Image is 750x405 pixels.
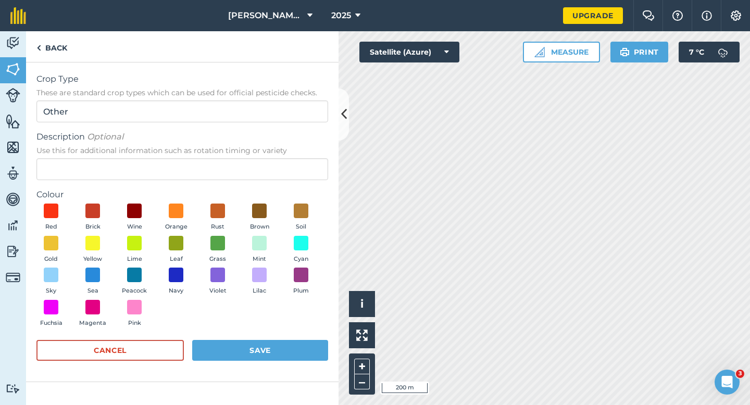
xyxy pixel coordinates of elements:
[286,268,316,296] button: Plum
[36,145,328,156] span: Use this for additional information such as rotation timing or variety
[161,204,191,232] button: Orange
[6,192,20,207] img: svg+xml;base64,PD94bWwgdmVyc2lvbj0iMS4wIiBlbmNvZGluZz0idXRmLTgiPz4KPCEtLSBHZW5lcmF0b3I6IEFkb2JlIE...
[127,222,142,232] span: Wine
[36,268,66,296] button: Sky
[349,291,375,317] button: i
[78,268,107,296] button: Sea
[534,47,545,57] img: Ruler icon
[6,113,20,129] img: svg+xml;base64,PHN2ZyB4bWxucz0iaHR0cDovL3d3dy53My5vcmcvMjAwMC9zdmciIHdpZHRoPSI1NiIgaGVpZ2h0PSI2MC...
[44,255,58,264] span: Gold
[286,204,316,232] button: Soil
[165,222,187,232] span: Orange
[170,255,183,264] span: Leaf
[192,340,328,361] button: Save
[331,9,351,22] span: 2025
[6,140,20,155] img: svg+xml;base64,PHN2ZyB4bWxucz0iaHR0cDovL3d3dy53My5vcmcvMjAwMC9zdmciIHdpZHRoPSI1NiIgaGVpZ2h0PSI2MC...
[6,35,20,51] img: svg+xml;base64,PD94bWwgdmVyc2lvbj0iMS4wIiBlbmNvZGluZz0idXRmLTgiPz4KPCEtLSBHZW5lcmF0b3I6IEFkb2JlIE...
[78,236,107,264] button: Yellow
[79,319,106,328] span: Magenta
[36,73,328,85] span: Crop Type
[253,255,266,264] span: Mint
[354,359,370,374] button: +
[46,286,56,296] span: Sky
[293,286,309,296] span: Plum
[610,42,669,62] button: Print
[127,255,142,264] span: Lime
[36,100,328,122] input: Start typing to search for crop type
[10,7,26,24] img: fieldmargin Logo
[209,286,227,296] span: Violet
[203,204,232,232] button: Rust
[83,255,102,264] span: Yellow
[642,10,655,21] img: Two speech bubbles overlapping with the left bubble in the forefront
[87,132,123,142] em: Optional
[245,236,274,264] button: Mint
[36,340,184,361] button: Cancel
[161,236,191,264] button: Leaf
[679,42,740,62] button: 7 °C
[359,42,459,62] button: Satellite (Azure)
[36,236,66,264] button: Gold
[120,236,149,264] button: Lime
[26,31,78,62] a: Back
[36,204,66,232] button: Red
[169,286,183,296] span: Navy
[360,297,364,310] span: i
[78,300,107,328] button: Magenta
[203,236,232,264] button: Grass
[122,286,147,296] span: Peacock
[6,384,20,394] img: svg+xml;base64,PD94bWwgdmVyc2lvbj0iMS4wIiBlbmNvZGluZz0idXRmLTgiPz4KPCEtLSBHZW5lcmF0b3I6IEFkb2JlIE...
[245,204,274,232] button: Brown
[286,236,316,264] button: Cyan
[245,268,274,296] button: Lilac
[36,188,328,201] label: Colour
[120,204,149,232] button: Wine
[730,10,742,21] img: A cog icon
[6,88,20,103] img: svg+xml;base64,PD94bWwgdmVyc2lvbj0iMS4wIiBlbmNvZGluZz0idXRmLTgiPz4KPCEtLSBHZW5lcmF0b3I6IEFkb2JlIE...
[85,222,101,232] span: Brick
[87,286,98,296] span: Sea
[128,319,141,328] span: Pink
[36,131,328,143] span: Description
[253,286,266,296] span: Lilac
[78,204,107,232] button: Brick
[6,218,20,233] img: svg+xml;base64,PD94bWwgdmVyc2lvbj0iMS4wIiBlbmNvZGluZz0idXRmLTgiPz4KPCEtLSBHZW5lcmF0b3I6IEFkb2JlIE...
[6,166,20,181] img: svg+xml;base64,PD94bWwgdmVyc2lvbj0iMS4wIiBlbmNvZGluZz0idXRmLTgiPz4KPCEtLSBHZW5lcmF0b3I6IEFkb2JlIE...
[36,300,66,328] button: Fuchsia
[6,270,20,285] img: svg+xml;base64,PD94bWwgdmVyc2lvbj0iMS4wIiBlbmNvZGluZz0idXRmLTgiPz4KPCEtLSBHZW5lcmF0b3I6IEFkb2JlIE...
[356,330,368,341] img: Four arrows, one pointing top left, one top right, one bottom right and the last bottom left
[45,222,57,232] span: Red
[702,9,712,22] img: svg+xml;base64,PHN2ZyB4bWxucz0iaHR0cDovL3d3dy53My5vcmcvMjAwMC9zdmciIHdpZHRoPSIxNyIgaGVpZ2h0PSIxNy...
[620,46,630,58] img: svg+xml;base64,PHN2ZyB4bWxucz0iaHR0cDovL3d3dy53My5vcmcvMjAwMC9zdmciIHdpZHRoPSIxOSIgaGVpZ2h0PSIyNC...
[120,300,149,328] button: Pink
[228,9,303,22] span: [PERSON_NAME] Farming Partnership
[250,222,269,232] span: Brown
[211,222,224,232] span: Rust
[36,42,41,54] img: svg+xml;base64,PHN2ZyB4bWxucz0iaHR0cDovL3d3dy53My5vcmcvMjAwMC9zdmciIHdpZHRoPSI5IiBoZWlnaHQ9IjI0Ii...
[36,87,328,98] span: These are standard crop types which can be used for official pesticide checks.
[689,42,704,62] span: 7 ° C
[120,268,149,296] button: Peacock
[712,42,733,62] img: svg+xml;base64,PD94bWwgdmVyc2lvbj0iMS4wIiBlbmNvZGluZz0idXRmLTgiPz4KPCEtLSBHZW5lcmF0b3I6IEFkb2JlIE...
[294,255,308,264] span: Cyan
[296,222,306,232] span: Soil
[736,370,744,378] span: 3
[6,61,20,77] img: svg+xml;base64,PHN2ZyB4bWxucz0iaHR0cDovL3d3dy53My5vcmcvMjAwMC9zdmciIHdpZHRoPSI1NiIgaGVpZ2h0PSI2MC...
[209,255,226,264] span: Grass
[671,10,684,21] img: A question mark icon
[715,370,740,395] iframe: Intercom live chat
[523,42,600,62] button: Measure
[6,244,20,259] img: svg+xml;base64,PD94bWwgdmVyc2lvbj0iMS4wIiBlbmNvZGluZz0idXRmLTgiPz4KPCEtLSBHZW5lcmF0b3I6IEFkb2JlIE...
[563,7,623,24] a: Upgrade
[203,268,232,296] button: Violet
[40,319,63,328] span: Fuchsia
[161,268,191,296] button: Navy
[354,374,370,389] button: –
